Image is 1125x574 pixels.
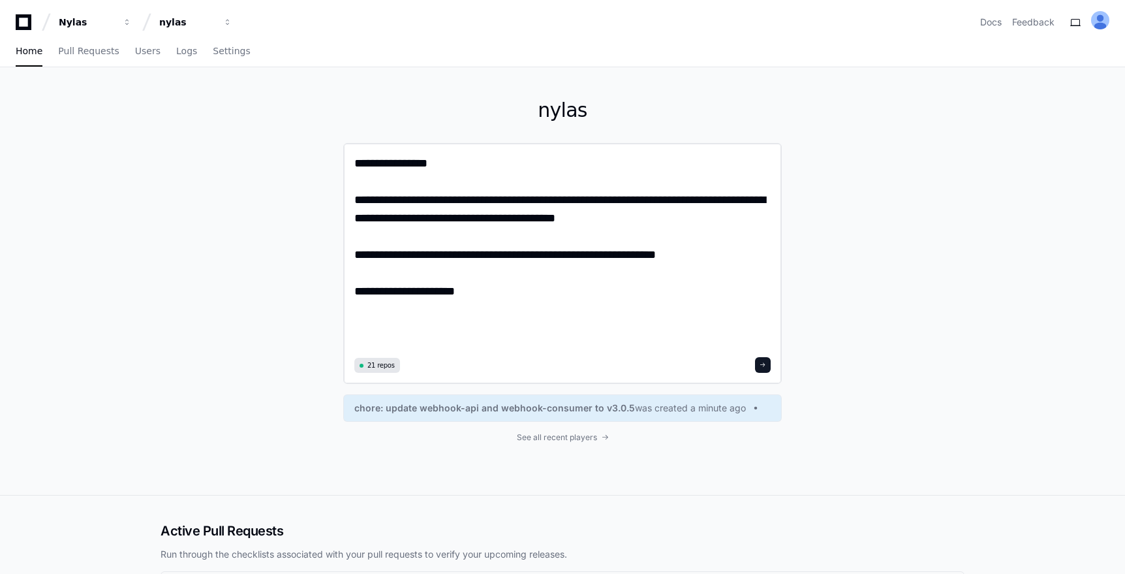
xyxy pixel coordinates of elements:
[343,432,782,443] a: See all recent players
[176,47,197,55] span: Logs
[1012,16,1055,29] button: Feedback
[54,10,137,34] button: Nylas
[135,37,161,67] a: Users
[1091,11,1109,29] img: ALV-UjU-Uivu_cc8zlDcn2c9MNEgVYayUocKx0gHV_Yy_SMunaAAd7JZxK5fgww1Mi-cdUJK5q-hvUHnPErhbMG5W0ta4bF9-...
[16,47,42,55] span: Home
[161,522,964,540] h2: Active Pull Requests
[176,37,197,67] a: Logs
[58,37,119,67] a: Pull Requests
[59,16,115,29] div: Nylas
[367,360,395,370] span: 21 repos
[58,47,119,55] span: Pull Requests
[159,16,215,29] div: nylas
[343,99,782,122] h1: nylas
[154,10,238,34] button: nylas
[135,47,161,55] span: Users
[635,402,746,415] span: was created a minute ago
[213,37,250,67] a: Settings
[213,47,250,55] span: Settings
[354,402,771,415] a: chore: update webhook-api and webhook-consumer to v3.0.5was created a minute ago
[354,402,635,415] span: chore: update webhook-api and webhook-consumer to v3.0.5
[16,37,42,67] a: Home
[980,16,1002,29] a: Docs
[161,548,964,561] p: Run through the checklists associated with your pull requests to verify your upcoming releases.
[517,432,597,443] span: See all recent players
